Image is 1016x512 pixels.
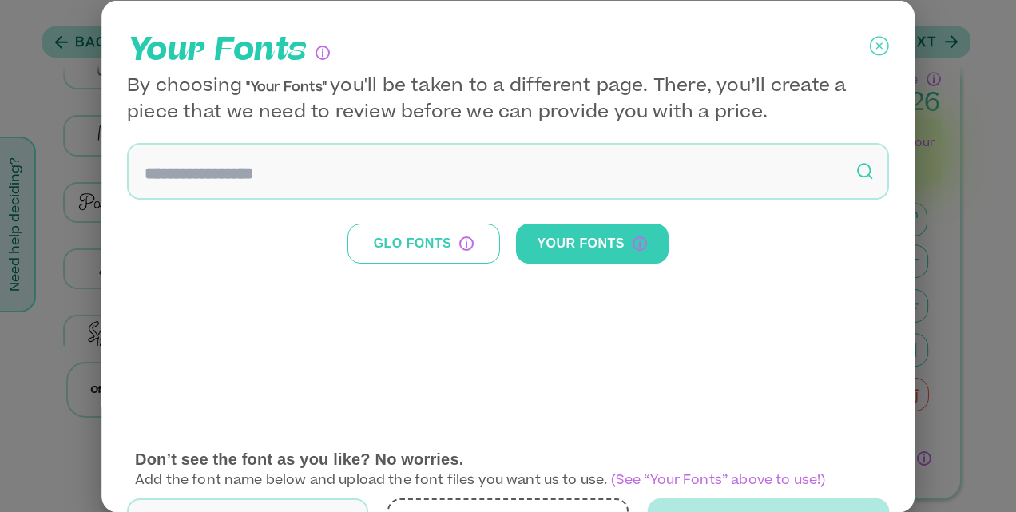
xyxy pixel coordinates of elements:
[135,447,881,490] p: Add the font name below and upload the font files you want us to use.
[316,45,330,59] div: You can choose up to three of our in house fonts for your design. If you are looking to add an ad...
[459,236,474,250] div: These are our in-house fonts that are pre-priced and ready to produce.
[127,73,889,126] p: By choosing you'll be taken to a different page. There, you’ll create a piece that we need to rev...
[516,223,669,263] button: Your FontsThis is a temporary place where your uploaded fonts will show-up. From here you can sel...
[127,26,330,73] p: Your Fonts
[633,236,647,250] div: This is a temporary place where your uploaded fonts will show-up. From here you can select them a...
[936,435,1016,512] iframe: Chat Widget
[608,474,826,486] span: (See “Your Fonts” above to use!)
[242,81,330,93] span: "Your Fonts"
[135,447,881,470] p: Don’t see the font as you like? No worries.
[347,223,500,263] button: Glo FontsThese are our in-house fonts that are pre-priced and ready to produce.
